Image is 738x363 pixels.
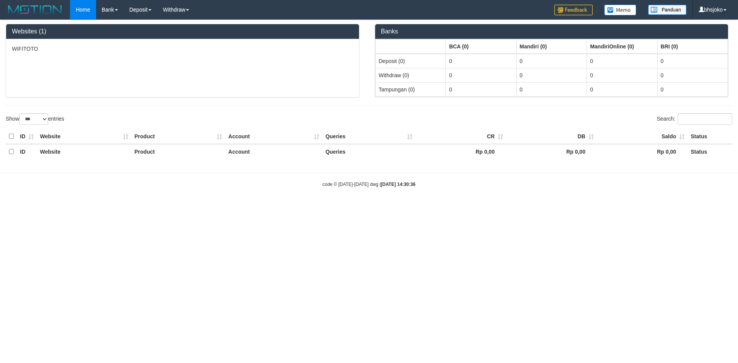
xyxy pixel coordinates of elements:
[657,113,732,125] label: Search:
[587,82,657,96] td: 0
[657,54,728,68] td: 0
[6,4,64,15] img: MOTION_logo.png
[225,144,322,159] th: Account
[37,129,131,144] th: Website
[12,45,353,53] p: WIFITOTO
[131,129,225,144] th: Product
[416,144,506,159] th: Rp 0,00
[516,82,587,96] td: 0
[587,39,657,54] th: Group: activate to sort column ascending
[446,39,516,54] th: Group: activate to sort column ascending
[657,82,728,96] td: 0
[657,68,728,82] td: 0
[381,182,416,187] strong: [DATE] 14:30:36
[597,144,688,159] th: Rp 0,00
[37,144,131,159] th: Website
[446,54,516,68] td: 0
[597,129,688,144] th: Saldo
[688,144,732,159] th: Status
[446,82,516,96] td: 0
[381,28,722,35] h3: Banks
[6,113,64,125] label: Show entries
[322,144,416,159] th: Queries
[17,144,37,159] th: ID
[604,5,637,15] img: Button%20Memo.svg
[376,39,446,54] th: Group: activate to sort column ascending
[131,144,225,159] th: Product
[657,39,728,54] th: Group: activate to sort column ascending
[587,54,657,68] td: 0
[678,113,732,125] input: Search:
[376,82,446,96] td: Tampungan (0)
[322,129,416,144] th: Queries
[376,54,446,68] td: Deposit (0)
[12,28,353,35] h3: Websites (1)
[587,68,657,82] td: 0
[17,129,37,144] th: ID
[446,68,516,82] td: 0
[516,54,587,68] td: 0
[688,129,732,144] th: Status
[19,113,48,125] select: Showentries
[516,68,587,82] td: 0
[506,144,597,159] th: Rp 0,00
[416,129,506,144] th: CR
[322,182,416,187] small: code © [DATE]-[DATE] dwg |
[648,5,686,15] img: panduan.png
[554,5,593,15] img: Feedback.jpg
[225,129,322,144] th: Account
[516,39,587,54] th: Group: activate to sort column ascending
[506,129,597,144] th: DB
[376,68,446,82] td: Withdraw (0)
